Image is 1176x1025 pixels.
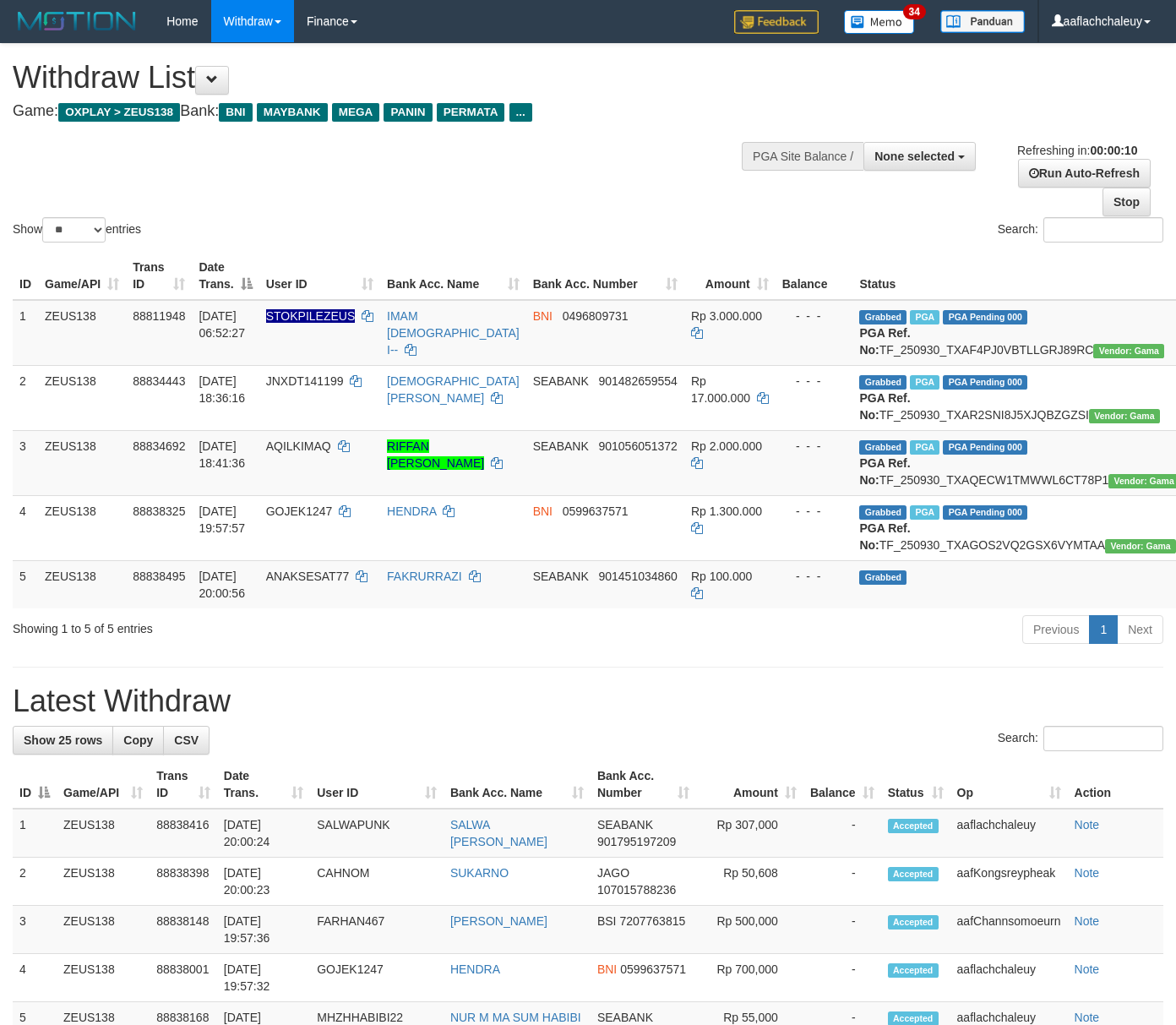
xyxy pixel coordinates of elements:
[150,809,217,858] td: 88838416
[782,568,847,585] div: - - -
[1075,914,1100,928] a: Note
[38,560,126,608] td: ZEUS138
[597,866,629,880] span: JAGO
[1089,615,1118,644] a: 1
[123,733,153,747] span: Copy
[888,819,939,833] span: Accepted
[1089,409,1160,423] span: Vendor URL: https://trx31.1velocity.biz
[150,954,217,1002] td: 88838001
[266,504,333,518] span: GOJEK1247
[13,560,38,608] td: 5
[13,906,57,954] td: 3
[943,310,1027,324] span: PGA Pending
[859,570,906,585] span: Grabbed
[126,252,192,300] th: Trans ID: activate to sort column ascending
[1075,818,1100,831] a: Note
[199,570,245,600] span: [DATE] 20:00:56
[533,570,589,583] span: SEABANK
[199,439,245,470] span: [DATE] 18:41:36
[217,809,310,858] td: [DATE] 20:00:24
[533,439,589,453] span: SEABANK
[380,252,526,300] th: Bank Acc. Name: activate to sort column ascending
[13,613,477,637] div: Showing 1 to 5 of 5 entries
[266,439,331,453] span: AQILKIMAQ
[950,858,1068,906] td: aafKongsreypheak
[13,684,1163,718] h1: Latest Withdraw
[1075,1011,1100,1024] a: Note
[803,906,881,954] td: -
[526,252,684,300] th: Bank Acc. Number: activate to sort column ascending
[1068,761,1163,809] th: Action
[217,858,310,906] td: [DATE] 20:00:23
[42,217,106,243] select: Showentries
[13,430,38,495] td: 3
[1093,344,1164,358] span: Vendor URL: https://trx31.1velocity.biz
[387,439,484,470] a: RIFFAN [PERSON_NAME]
[696,858,803,906] td: Rp 50,608
[888,915,939,930] span: Accepted
[450,866,509,880] a: SUKARNO
[437,103,505,122] span: PERMATA
[509,103,532,122] span: ...
[859,391,910,422] b: PGA Ref. No:
[597,883,676,897] span: Copy 107015788236 to clipboard
[163,726,210,755] a: CSV
[597,962,617,976] span: BNI
[950,761,1068,809] th: Op: activate to sort column ascending
[998,217,1163,243] label: Search:
[38,252,126,300] th: Game/API: activate to sort column ascending
[1075,962,1100,976] a: Note
[332,103,380,122] span: MEGA
[859,456,910,487] b: PGA Ref. No:
[13,809,57,858] td: 1
[859,505,906,520] span: Grabbed
[444,761,591,809] th: Bank Acc. Name: activate to sort column ascending
[782,503,847,520] div: - - -
[888,867,939,881] span: Accepted
[57,809,150,858] td: ZEUS138
[691,439,762,453] span: Rp 2.000.000
[803,858,881,906] td: -
[13,858,57,906] td: 2
[38,365,126,430] td: ZEUS138
[782,373,847,390] div: - - -
[259,252,380,300] th: User ID: activate to sort column ascending
[950,954,1068,1002] td: aaflachchaleuy
[150,906,217,954] td: 88838148
[881,761,950,809] th: Status: activate to sort column ascending
[13,954,57,1002] td: 4
[13,8,141,34] img: MOTION_logo.png
[1018,159,1151,188] a: Run Auto-Refresh
[57,761,150,809] th: Game/API: activate to sort column ascending
[13,252,38,300] th: ID
[1075,866,1100,880] a: Note
[1043,726,1163,751] input: Search:
[24,733,102,747] span: Show 25 rows
[310,761,444,809] th: User ID: activate to sort column ascending
[133,570,185,583] span: 88838495
[859,326,910,357] b: PGA Ref. No:
[696,906,803,954] td: Rp 500,000
[219,103,252,122] span: BNI
[803,954,881,1002] td: -
[150,761,217,809] th: Trans ID: activate to sort column ascending
[598,439,677,453] span: Copy 901056051372 to clipboard
[450,914,547,928] a: [PERSON_NAME]
[38,300,126,366] td: ZEUS138
[859,375,906,390] span: Grabbed
[133,439,185,453] span: 88834692
[940,10,1025,33] img: panduan.png
[310,906,444,954] td: FARHAN467
[533,504,553,518] span: BNI
[266,374,344,388] span: JNXDT141199
[38,495,126,560] td: ZEUS138
[734,10,819,34] img: Feedback.jpg
[563,504,629,518] span: Copy 0599637571 to clipboard
[1102,188,1151,216] a: Stop
[58,103,180,122] span: OXPLAY > ZEUS138
[1043,217,1163,243] input: Search:
[13,761,57,809] th: ID: activate to sort column descending
[1117,615,1163,644] a: Next
[133,504,185,518] span: 88838325
[57,906,150,954] td: ZEUS138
